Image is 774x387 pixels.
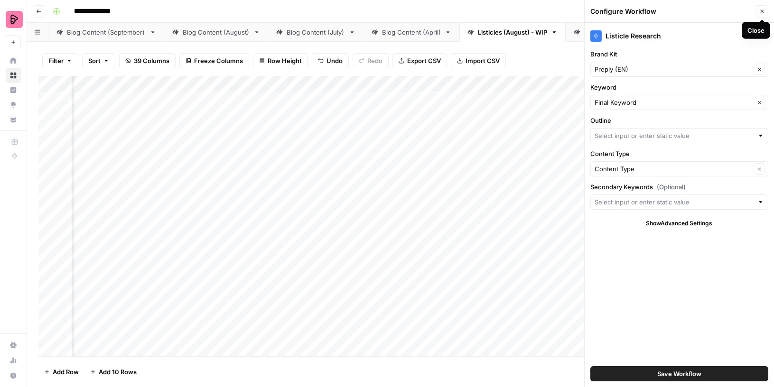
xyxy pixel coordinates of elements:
[268,23,364,42] a: Blog Content (July)
[38,364,84,379] button: Add Row
[88,56,101,65] span: Sort
[478,28,547,37] div: Listicles (August) - WIP
[657,182,686,192] span: (Optional)
[6,53,21,68] a: Home
[353,53,389,68] button: Redo
[657,369,701,378] span: Save Workflow
[466,56,500,65] span: Import CSV
[134,56,169,65] span: 39 Columns
[566,23,661,42] a: Blog Content (May)
[6,368,21,383] button: Help + Support
[183,28,250,37] div: Blog Content (August)
[179,53,249,68] button: Freeze Columns
[6,112,21,127] a: Your Data
[367,56,382,65] span: Redo
[119,53,176,68] button: 39 Columns
[590,49,768,59] label: Brand Kit
[590,366,768,381] button: Save Workflow
[590,83,768,92] label: Keyword
[6,68,21,83] a: Browse
[595,131,754,140] input: Select input or enter static value
[646,219,713,228] span: Show Advanced Settings
[407,56,441,65] span: Export CSV
[326,56,343,65] span: Undo
[48,23,164,42] a: Blog Content (September)
[6,353,21,368] a: Usage
[747,26,765,35] div: Close
[595,164,751,174] input: Content Type
[84,364,142,379] button: Add 10 Rows
[48,56,64,65] span: Filter
[6,83,21,98] a: Insights
[364,23,459,42] a: Blog Content (April)
[253,53,308,68] button: Row Height
[595,197,754,207] input: Select input or enter static value
[590,116,768,125] label: Outline
[595,98,751,107] input: Final Keyword
[99,367,137,377] span: Add 10 Rows
[595,64,751,74] input: Preply (EN)
[287,28,345,37] div: Blog Content (July)
[312,53,349,68] button: Undo
[6,11,23,28] img: Preply Logo
[268,56,302,65] span: Row Height
[53,367,79,377] span: Add Row
[6,338,21,353] a: Settings
[42,53,78,68] button: Filter
[6,97,21,112] a: Opportunities
[194,56,243,65] span: Freeze Columns
[382,28,441,37] div: Blog Content (April)
[459,23,566,42] a: Listicles (August) - WIP
[451,53,506,68] button: Import CSV
[392,53,447,68] button: Export CSV
[82,53,115,68] button: Sort
[590,182,768,192] label: Secondary Keywords
[67,28,146,37] div: Blog Content (September)
[590,30,768,42] div: Listicle Research
[164,23,268,42] a: Blog Content (August)
[590,149,768,158] label: Content Type
[6,8,21,31] button: Workspace: Preply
